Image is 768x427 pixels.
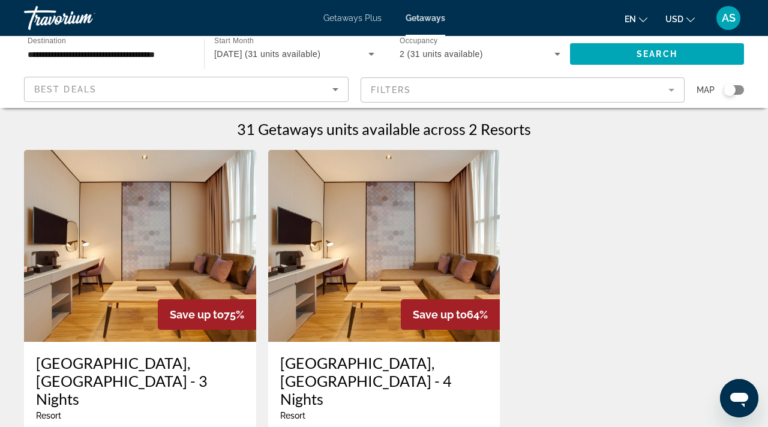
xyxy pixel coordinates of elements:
[400,37,437,45] span: Occupancy
[665,10,695,28] button: Change currency
[713,5,744,31] button: User Menu
[665,14,683,24] span: USD
[24,150,256,342] img: RR49I01X.jpg
[280,354,488,408] a: [GEOGRAPHIC_DATA], [GEOGRAPHIC_DATA] - 4 Nights
[36,411,61,420] span: Resort
[722,12,736,24] span: AS
[34,82,338,97] mat-select: Sort by
[570,43,744,65] button: Search
[625,14,636,24] span: en
[413,308,467,321] span: Save up to
[323,13,382,23] a: Getaways Plus
[34,85,97,94] span: Best Deals
[280,411,305,420] span: Resort
[637,49,677,59] span: Search
[214,49,320,59] span: [DATE] (31 units available)
[697,82,715,98] span: Map
[28,37,66,44] span: Destination
[268,150,500,342] img: RR49I01X.jpg
[625,10,647,28] button: Change language
[24,2,144,34] a: Travorium
[170,308,224,321] span: Save up to
[237,120,531,138] h1: 31 Getaways units available across 2 Resorts
[36,354,244,408] a: [GEOGRAPHIC_DATA], [GEOGRAPHIC_DATA] - 3 Nights
[158,299,256,330] div: 75%
[214,37,254,45] span: Start Month
[361,77,685,103] button: Filter
[401,299,500,330] div: 64%
[720,379,758,417] iframe: Button to launch messaging window
[400,49,483,59] span: 2 (31 units available)
[406,13,445,23] a: Getaways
